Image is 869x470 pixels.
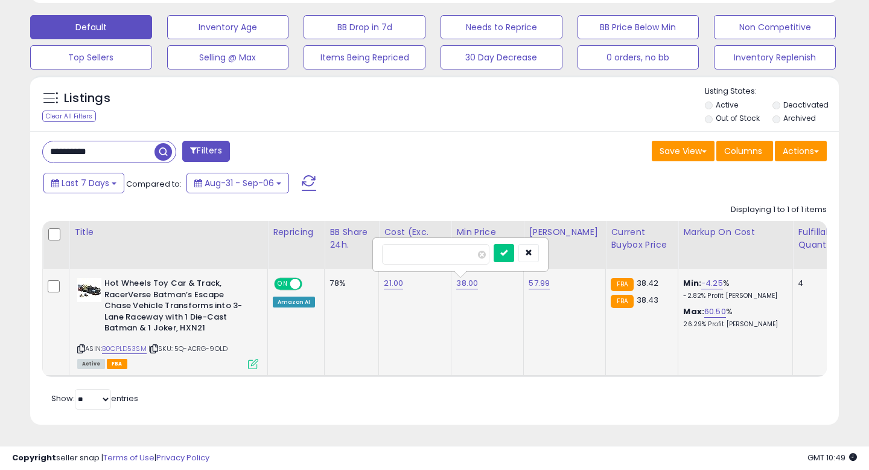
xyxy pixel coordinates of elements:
div: 78% [329,278,369,289]
div: Amazon AI [273,297,315,307]
span: 2025-09-14 10:49 GMT [807,452,857,463]
div: Displaying 1 to 1 of 1 items [731,204,827,216]
a: Privacy Policy [156,452,209,463]
a: B0CPLD53SM [102,344,147,354]
small: FBA [611,278,633,291]
div: % [683,278,783,300]
button: Aug-31 - Sep-06 [186,173,289,193]
button: Inventory Age [167,15,289,39]
div: Title [74,226,263,239]
p: -2.82% Profit [PERSON_NAME] [683,292,783,300]
p: 26.29% Profit [PERSON_NAME] [683,320,783,329]
button: BB Drop in 7d [304,15,425,39]
span: Last 7 Days [62,177,109,189]
b: Min: [683,277,701,289]
button: 30 Day Decrease [441,45,562,69]
span: Columns [724,145,762,157]
div: Repricing [273,226,319,239]
button: Selling @ Max [167,45,289,69]
button: Filters [182,141,229,162]
div: Fulfillable Quantity [798,226,839,251]
button: 0 orders, no bb [578,45,699,69]
a: Terms of Use [103,452,154,463]
b: Max: [683,306,704,317]
span: OFF [301,279,320,289]
div: Current Buybox Price [611,226,673,251]
span: Aug-31 - Sep-06 [205,177,274,189]
span: FBA [107,359,127,369]
h5: Listings [64,90,110,107]
button: Last 7 Days [43,173,124,193]
span: | SKU: 5Q-ACRG-9OLD [148,344,228,353]
strong: Copyright [12,452,56,463]
a: 21.00 [384,277,403,289]
button: Save View [652,141,715,161]
b: Hot Wheels Toy Car & Track, RacerVerse Batman’s Escape Chase Vehicle Transforms into 3-Lane Racew... [104,278,251,337]
button: Inventory Replenish [714,45,836,69]
button: Columns [716,141,773,161]
th: The percentage added to the cost of goods (COGS) that forms the calculator for Min & Max prices. [678,221,793,269]
div: 4 [798,278,835,289]
p: Listing States: [705,86,839,97]
a: 60.50 [704,306,726,318]
div: % [683,306,783,329]
img: 41ZpOPS0nlL._SL40_.jpg [77,278,101,302]
label: Archived [783,113,816,123]
button: Needs to Reprice [441,15,562,39]
a: 38.00 [456,277,478,289]
span: 38.42 [637,277,659,289]
button: Default [30,15,152,39]
button: Non Competitive [714,15,836,39]
span: Show: entries [51,393,138,404]
label: Deactivated [783,100,829,110]
small: FBA [611,295,633,308]
div: [PERSON_NAME] [529,226,600,239]
button: Actions [775,141,827,161]
div: Markup on Cost [683,226,788,239]
span: 38.43 [637,294,659,306]
label: Active [716,100,738,110]
label: Out of Stock [716,113,760,123]
button: Top Sellers [30,45,152,69]
div: seller snap | | [12,452,209,464]
a: 57.99 [529,277,550,289]
a: -4.25 [701,277,723,289]
button: Items Being Repriced [304,45,425,69]
div: Cost (Exc. VAT) [384,226,446,251]
div: Min Price [456,226,518,239]
span: All listings currently available for purchase on Amazon [77,359,105,369]
button: BB Price Below Min [578,15,699,39]
div: BB Share 24h. [329,226,374,251]
div: ASIN: [77,278,258,367]
span: ON [275,279,290,289]
span: Compared to: [126,178,182,190]
div: Clear All Filters [42,111,96,122]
